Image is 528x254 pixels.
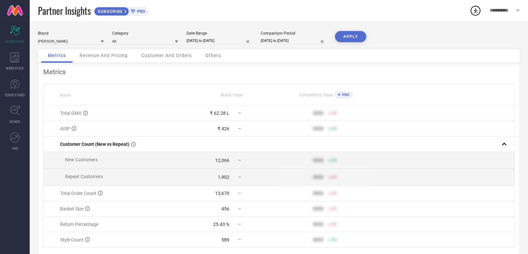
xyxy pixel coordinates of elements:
span: 50 [332,206,337,211]
span: 50 [332,111,337,115]
span: Name [60,93,71,98]
span: SUGGESTIONS [5,92,25,97]
div: 9999 [313,158,323,163]
span: New Customers [65,157,98,162]
span: Basket Size [60,206,83,211]
span: — [238,238,241,242]
span: FWD [12,146,18,151]
span: Return Percentage [60,222,98,227]
div: Metrics [43,68,514,76]
div: 9999 [313,237,323,242]
span: Customer And Orders [141,53,192,58]
div: 9999 [313,206,323,211]
span: Customer Count (New vs Repeat) [60,142,129,147]
span: PRO [135,9,145,14]
span: PRO [341,93,349,97]
span: — [238,111,241,115]
span: — [238,126,241,131]
span: 50 [332,191,337,196]
span: Revenue And Pricing [80,53,128,58]
span: 50 [332,175,337,179]
div: Comparison Period [261,31,327,36]
span: Partner Insights [38,4,91,17]
span: AISP [60,126,70,131]
div: Brand [38,31,104,36]
span: Repeat Customers [65,174,103,179]
div: ₹ 62.28 L [210,111,229,116]
span: — [238,222,241,227]
span: 50 [332,238,337,242]
input: Select comparison period [261,37,327,44]
span: — [238,175,241,179]
div: 9999 [313,111,323,116]
span: WORKSPACE [6,66,24,71]
span: Style Count [60,237,83,242]
span: — [238,158,241,163]
span: Others [205,53,221,58]
div: 9999 [313,222,323,227]
div: 1,902 [218,175,229,180]
div: Open download list [470,5,481,16]
span: — [238,206,241,211]
div: 13,670 [215,191,229,196]
span: SCORECARDS [5,39,25,44]
span: Brand Value [221,93,243,97]
span: SUBSCRIBE [94,9,124,14]
a: SUBSCRIBEPRO [94,5,148,16]
span: — [238,191,241,196]
div: 9999 [313,191,323,196]
div: 12,066 [215,158,229,163]
span: Total Order Count [60,191,96,196]
div: 456 [221,206,229,211]
input: Select date range [186,37,252,44]
span: 50 [332,126,337,131]
span: Competitors Value [299,93,333,97]
span: Total GMV [60,111,82,116]
button: APPLY [335,31,366,42]
div: 589 [221,237,229,242]
span: TRENDS [9,119,20,124]
div: Date Range [186,31,252,36]
span: 50 [332,158,337,163]
div: 9999 [313,126,323,131]
span: Metrics [48,53,66,58]
div: Category [112,31,178,36]
div: 9999 [313,175,323,180]
div: ₹ 426 [217,126,229,131]
span: 50 [332,222,337,227]
div: 25.43 % [213,222,229,227]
